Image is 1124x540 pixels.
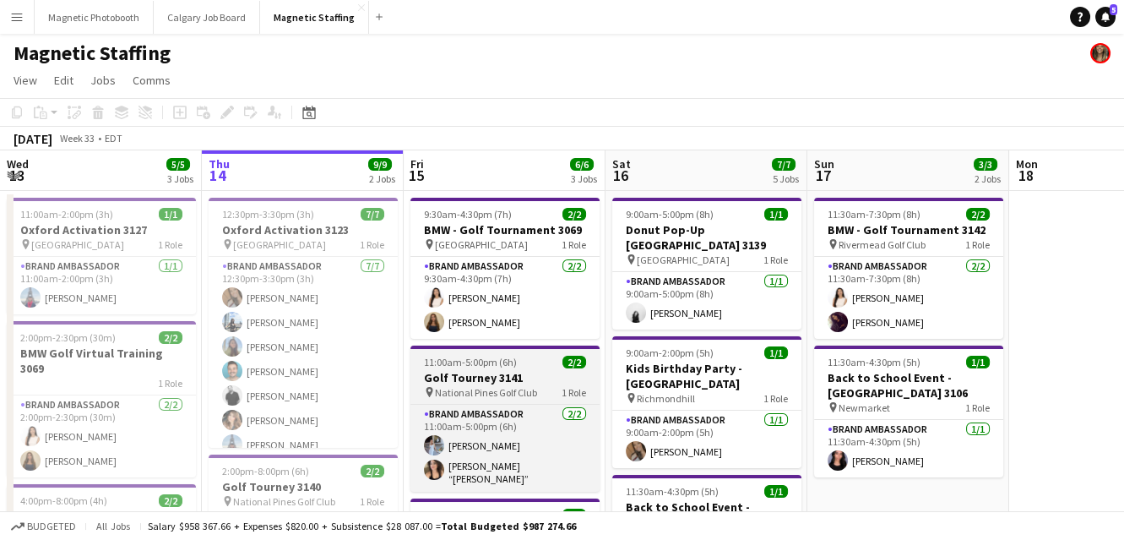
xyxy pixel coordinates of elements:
h3: Donut Pop-Up [GEOGRAPHIC_DATA] 3139 [612,222,801,253]
span: 1/1 [159,208,182,221]
span: View [14,73,37,88]
span: Rivermead Golf Club [839,238,926,251]
div: Salary $958 367.66 + Expenses $820.00 + Subsistence $28 087.00 = [148,520,576,532]
span: 9:00am-2:00pm (5h) [626,346,714,359]
span: Sun [814,156,834,172]
span: 4:00pm-8:00pm (4h) [20,494,107,507]
a: Comms [126,69,177,91]
span: 2:00pm-8:00pm (6h) [222,465,309,477]
button: Calgary Job Board [154,1,260,34]
app-job-card: 2:00pm-2:30pm (30m)2/2BMW Golf Virtual Training 30691 RoleBrand Ambassador2/22:00pm-2:30pm (30m)[... [7,321,196,477]
div: [DATE] [14,130,52,147]
span: 5:30pm-10:30pm (5h) [424,509,516,521]
span: 1 Role [763,254,788,266]
span: 1 Role [965,238,990,251]
app-card-role: Brand Ambassador1/19:00am-5:00pm (8h)[PERSON_NAME] [612,272,801,330]
span: 17 [812,166,834,185]
span: Sat [612,156,631,172]
app-job-card: 11:30am-7:30pm (8h)2/2BMW - Golf Tournament 3142 Rivermead Golf Club1 RoleBrand Ambassador2/211:3... [814,198,1003,339]
a: 5 [1095,7,1116,27]
span: Jobs [90,73,116,88]
span: 1/1 [764,208,788,221]
span: 11:00am-2:00pm (3h) [20,208,113,221]
span: 1 Role [965,401,990,414]
app-job-card: 11:30am-4:30pm (5h)1/1Back to School Event - [GEOGRAPHIC_DATA] 3106 Newmarket1 RoleBrand Ambassad... [814,346,1003,477]
app-job-card: 12:30pm-3:30pm (3h)7/7Oxford Activation 3123 [GEOGRAPHIC_DATA]1 RoleBrand Ambassador7/712:30pm-3:... [209,198,398,448]
span: Budgeted [27,521,76,532]
span: 9:30am-4:30pm (7h) [424,208,512,221]
span: 5 [1110,4,1117,15]
h3: Back to School Event - [GEOGRAPHIC_DATA] 3106 [612,499,801,530]
button: Magnetic Photobooth [35,1,154,34]
span: 7/7 [772,158,795,171]
span: Wed [7,156,29,172]
span: 3/3 [974,158,997,171]
span: 2/2 [966,208,990,221]
span: 18 [1013,166,1038,185]
span: 6/6 [570,158,594,171]
span: Fri [410,156,424,172]
span: [GEOGRAPHIC_DATA] [435,238,528,251]
span: 1/1 [966,356,990,368]
span: [GEOGRAPHIC_DATA] [637,254,730,266]
span: 1 Role [360,238,384,251]
span: Total Budgeted $987 274.66 [441,520,576,532]
span: 9/9 [368,158,392,171]
span: National Pines Golf Club [435,386,537,399]
h1: Magnetic Staffing [14,41,171,66]
span: Newmarket [839,401,890,414]
span: 2/2 [361,465,384,477]
span: Comms [133,73,171,88]
span: 1 Role [562,238,586,251]
app-card-role: Brand Ambassador1/111:00am-2:00pm (3h)[PERSON_NAME] [7,257,196,314]
span: 1 Role [158,377,182,390]
span: Thu [209,156,230,172]
span: 1 Role [763,392,788,405]
span: 11:30am-4:30pm (5h) [626,485,719,498]
span: 12:30pm-3:30pm (3h) [222,208,314,221]
span: 2/2 [562,208,586,221]
app-card-role: Brand Ambassador2/211:00am-5:00pm (6h)[PERSON_NAME][PERSON_NAME] “[PERSON_NAME]” [PERSON_NAME] [410,405,600,492]
button: Magnetic Staffing [260,1,369,34]
span: Week 33 [56,132,98,145]
span: 1 Role [360,495,384,508]
h3: Back to School Event - [GEOGRAPHIC_DATA] 3106 [814,370,1003,401]
app-job-card: 9:30am-4:30pm (7h)2/2BMW - Golf Tournament 3069 [GEOGRAPHIC_DATA]1 RoleBrand Ambassador2/29:30am-... [410,198,600,339]
div: 11:00am-5:00pm (6h)2/2Golf Tourney 3141 National Pines Golf Club1 RoleBrand Ambassador2/211:00am-... [410,346,600,492]
span: 11:00am-5:00pm (6h) [424,356,517,368]
span: 1/1 [764,346,788,359]
h3: Oxford Activation 3123 [209,222,398,237]
span: 2/2 [159,494,182,507]
app-job-card: 9:00am-5:00pm (8h)1/1Donut Pop-Up [GEOGRAPHIC_DATA] 3139 [GEOGRAPHIC_DATA]1 RoleBrand Ambassador1... [612,198,801,330]
span: National Pines Golf Club [233,495,335,508]
span: 1 Role [158,238,182,251]
div: 2 Jobs [369,172,395,185]
button: Budgeted [8,517,79,536]
app-card-role: Brand Ambassador7/712:30pm-3:30pm (3h)[PERSON_NAME][PERSON_NAME][PERSON_NAME][PERSON_NAME][PERSON... [209,257,398,461]
span: 13 [4,166,29,185]
div: 3 Jobs [167,172,193,185]
app-card-role: Brand Ambassador2/22:00pm-2:30pm (30m)[PERSON_NAME][PERSON_NAME] [7,395,196,477]
app-job-card: 9:00am-2:00pm (5h)1/1Kids Birthday Party - [GEOGRAPHIC_DATA] Richmondhill1 RoleBrand Ambassador1/... [612,336,801,468]
h3: BMW - Golf Tournament 3142 [814,222,1003,237]
app-card-role: Brand Ambassador1/19:00am-2:00pm (5h)[PERSON_NAME] [612,411,801,468]
h3: Golf Tourney 3140 [209,479,398,494]
span: 5/5 [166,158,190,171]
span: 9:00am-5:00pm (8h) [626,208,714,221]
app-job-card: 11:00am-2:00pm (3h)1/1Oxford Activation 3127 [GEOGRAPHIC_DATA]1 RoleBrand Ambassador1/111:00am-2:... [7,198,196,314]
h3: Oxford Activation 3127 [7,222,196,237]
span: 15 [408,166,424,185]
span: Edit [54,73,73,88]
h3: Kids Birthday Party - [GEOGRAPHIC_DATA] [612,361,801,391]
h3: Golf Tourney 3141 [410,370,600,385]
span: 2/2 [562,356,586,368]
span: 1/1 [764,485,788,498]
app-card-role: Brand Ambassador2/211:30am-7:30pm (8h)[PERSON_NAME][PERSON_NAME] [814,257,1003,339]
